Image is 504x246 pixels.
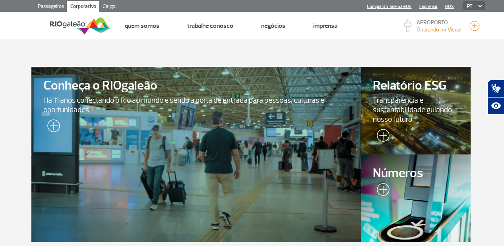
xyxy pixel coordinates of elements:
[487,80,504,97] button: Abrir tradutor de língua de sinais.
[313,22,337,30] a: Imprensa
[99,1,118,14] a: Cargo
[187,22,233,30] a: Trabalhe Conosco
[373,183,390,199] img: leia-mais
[445,4,454,9] a: RQS
[367,4,411,9] a: Compra On-line GaleOn
[373,129,390,145] img: leia-mais
[125,22,159,30] a: Quem Somos
[417,20,461,25] p: AEROPORTO
[417,25,461,34] p: Visibilidade de 10000m
[261,22,285,30] a: Negócios
[419,4,437,9] a: Imprensa
[373,96,459,124] span: Transparência e sustentabilidade guiando nosso futuro
[43,79,349,93] span: Conheça o RIOgaleão
[35,1,67,14] a: Passageiros
[361,67,471,154] a: Relatório ESGTransparência e sustentabilidade guiando nosso futuro
[67,1,99,14] a: Corporativo
[43,119,60,135] img: leia-mais
[373,79,459,93] span: Relatório ESG
[31,67,361,242] a: Conheça o RIOgaleãoHá 11 anos conectando o Rio ao mundo e sendo a porta de entrada para pessoas, ...
[43,96,349,115] span: Há 11 anos conectando o Rio ao mundo e sendo a porta de entrada para pessoas, culturas e oportuni...
[361,154,471,242] a: Números
[487,80,504,115] div: Plugin de acessibilidade da Hand Talk.
[487,97,504,115] button: Abrir recursos assistivos.
[373,166,459,180] span: Números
